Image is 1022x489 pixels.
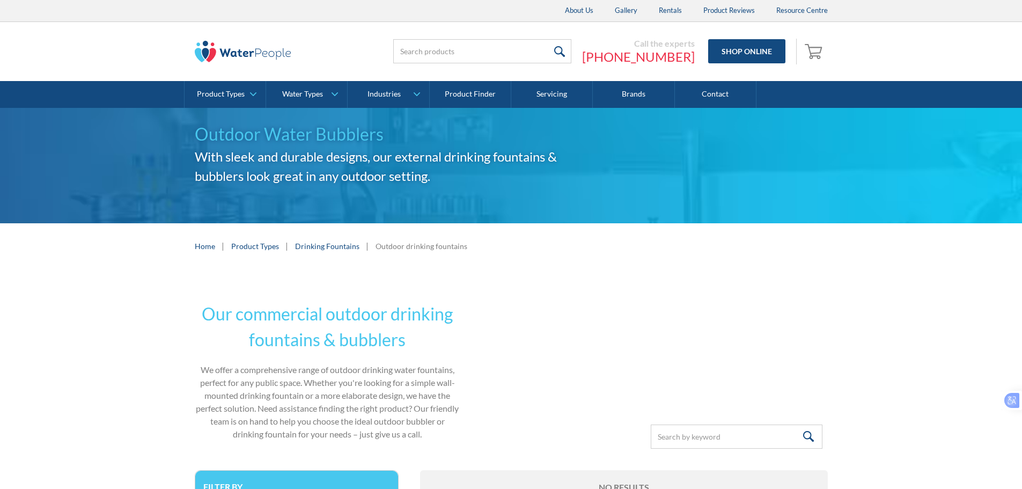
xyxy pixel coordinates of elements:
div: | [365,239,370,252]
a: Contact [675,81,756,108]
a: Industries [348,81,429,108]
div: | [284,239,290,252]
a: Product Finder [430,81,511,108]
input: Search products [393,39,571,63]
a: Water Types [266,81,347,108]
div: Industries [367,90,401,99]
a: Home [195,240,215,252]
a: Product Types [231,240,279,252]
img: shopping cart [805,42,825,60]
img: The Water People [195,41,291,62]
div: Water Types [282,90,323,99]
h1: Outdoor Water Bubblers [195,121,564,147]
a: Drinking Fountains [295,240,359,252]
h2: Our commercial outdoor drinking fountains & bubblers [195,301,461,353]
div: Product Types [197,90,245,99]
a: Shop Online [708,39,785,63]
h2: With sleek and durable designs, our external drinking fountains & bubblers look great in any outd... [195,147,564,186]
a: Brands [593,81,674,108]
input: Search by keyword [651,425,822,449]
p: We offer a comprehensive range of outdoor drinking water fountains, perfect for any public space.... [195,363,461,441]
a: [PHONE_NUMBER] [582,49,695,65]
a: Open cart [802,39,828,64]
div: Call the experts [582,38,695,49]
a: Product Types [185,81,266,108]
a: Servicing [511,81,593,108]
div: Outdoor drinking fountains [376,240,467,252]
div: | [220,239,226,252]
